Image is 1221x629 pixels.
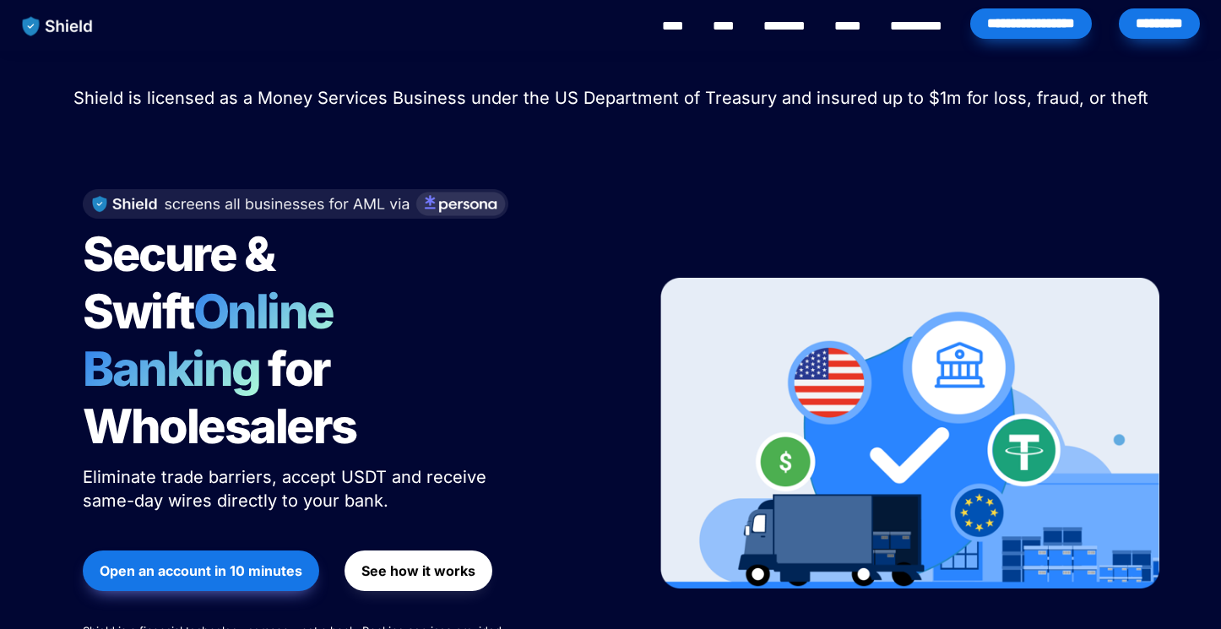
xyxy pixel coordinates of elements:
[345,542,492,599] a: See how it works
[83,467,491,511] span: Eliminate trade barriers, accept USDT and receive same-day wires directly to your bank.
[345,550,492,591] button: See how it works
[361,562,475,579] strong: See how it works
[14,8,101,44] img: website logo
[100,562,302,579] strong: Open an account in 10 minutes
[83,225,282,340] span: Secure & Swift
[73,88,1148,108] span: Shield is licensed as a Money Services Business under the US Department of Treasury and insured u...
[83,283,350,398] span: Online Banking
[83,550,319,591] button: Open an account in 10 minutes
[83,542,319,599] a: Open an account in 10 minutes
[83,340,356,455] span: for Wholesalers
